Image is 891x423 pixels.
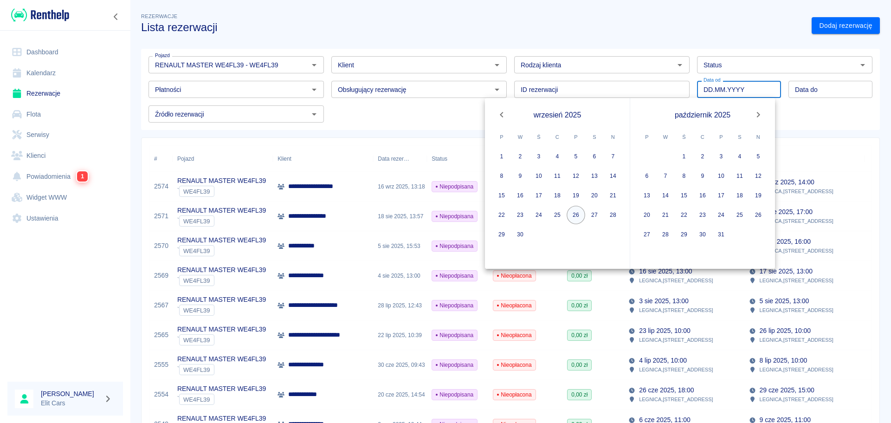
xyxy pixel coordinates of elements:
p: 5 sie 2025, 13:00 [760,296,809,306]
button: 27 [638,225,656,244]
button: 21 [656,206,675,224]
button: Otwórz [491,83,504,96]
p: RENAULT MASTER WE4FL39 [177,325,266,334]
span: WE4FL39 [180,218,214,225]
button: 13 [585,167,604,185]
span: Nieopłacona [493,272,535,280]
button: 6 [638,167,656,185]
span: Nieopłacona [493,390,535,399]
p: RENAULT MASTER WE4FL39 [177,295,266,305]
p: LEGNICA , [STREET_ADDRESS] [760,276,833,285]
span: czwartek [694,128,711,146]
button: Otwórz [856,59,869,72]
p: LEGNICA , [STREET_ADDRESS] [760,365,833,374]
span: 1 [77,171,88,182]
label: Data od [704,77,721,84]
div: 4 sie 2025, 13:00 [373,261,427,291]
span: 0,00 zł [568,331,591,339]
button: 28 [656,225,675,244]
button: 5 [567,147,585,166]
button: 20 [638,206,656,224]
a: Serwisy [7,124,123,145]
button: 30 [693,225,712,244]
button: Otwórz [308,59,321,72]
p: 26 cze 2025, 18:00 [639,385,694,395]
button: 12 [749,167,768,185]
button: 29 [492,225,511,244]
span: wrzesień 2025 [534,109,581,121]
button: 22 [492,206,511,224]
span: WE4FL39 [180,188,214,195]
div: Data rezerwacji [373,146,427,172]
span: WE4FL39 [180,396,214,403]
p: 8 lip 2025, 10:00 [760,356,807,365]
div: Pojazd [177,146,194,172]
p: 19 wrz 2025, 14:00 [760,177,814,187]
span: Niepodpisana [432,212,477,221]
button: 25 [730,206,749,224]
button: Sort [409,152,422,165]
button: 16 [693,186,712,205]
button: Zwiń nawigację [109,11,123,23]
p: 17 sie 2025, 13:00 [760,267,813,276]
button: 12 [567,167,585,185]
span: czwartek [549,128,566,146]
div: Data rezerwacji [378,146,409,172]
p: RENAULT MASTER WE4FL39 [177,384,266,394]
p: 29 cze 2025, 15:00 [760,385,814,395]
button: 11 [548,167,567,185]
button: 20 [585,186,604,205]
button: 18 [730,186,749,205]
a: Klienci [7,145,123,166]
a: Dodaj rezerwację [812,17,880,34]
button: 21 [604,186,622,205]
span: sobota [731,128,748,146]
button: 2 [693,147,712,166]
p: 4 lip 2025, 10:00 [639,356,687,365]
p: 23 lip 2025, 10:00 [639,326,690,336]
span: 0,00 zł [568,390,591,399]
button: 23 [693,206,712,224]
span: niedziela [605,128,621,146]
button: 7 [604,147,622,166]
span: Niepodpisana [432,182,477,191]
p: LEGNICA , [STREET_ADDRESS] [760,187,833,195]
button: 23 [511,206,529,224]
span: niedziela [750,128,767,146]
span: Rezerwacje [141,13,177,19]
div: ` [177,334,266,345]
button: 9 [511,167,529,185]
button: 30 [511,225,529,244]
div: ` [177,275,266,286]
button: 29 [675,225,693,244]
p: RENAULT MASTER WE4FL39 [177,265,266,275]
span: sobota [586,128,603,146]
button: Next month [749,105,768,124]
p: LEGNICA , [STREET_ADDRESS] [639,336,713,344]
a: Kalendarz [7,63,123,84]
p: 4 wrz 2025, 16:00 [760,237,811,247]
div: Status [432,146,447,172]
span: wtorek [657,128,674,146]
div: 18 sie 2025, 13:57 [373,202,427,231]
div: Odbiór [744,146,865,172]
a: Ustawienia [7,208,123,229]
p: RENAULT MASTER WE4FL39 [177,354,266,364]
span: Niepodpisana [432,242,477,250]
div: 20 cze 2025, 14:54 [373,380,427,410]
p: LEGNICA , [STREET_ADDRESS] [639,276,713,285]
button: Otwórz [308,108,321,121]
p: 26 lip 2025, 10:00 [760,326,811,336]
p: LEGNICA , [STREET_ADDRESS] [760,395,833,403]
p: LEGNICA , [STREET_ADDRESS] [639,395,713,403]
button: 10 [712,167,730,185]
span: WE4FL39 [180,337,214,344]
button: 14 [604,167,622,185]
button: 10 [529,167,548,185]
span: październik 2025 [675,109,730,121]
button: 1 [492,147,511,166]
span: piątek [568,128,584,146]
div: ` [177,364,266,375]
div: 28 lip 2025, 12:43 [373,291,427,320]
button: Otwórz [308,83,321,96]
